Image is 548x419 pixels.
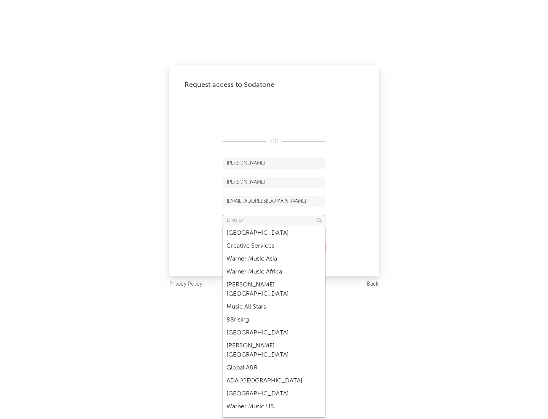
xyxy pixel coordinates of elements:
[223,227,325,240] div: [GEOGRAPHIC_DATA]
[223,339,325,361] div: [PERSON_NAME] [GEOGRAPHIC_DATA]
[223,137,325,146] div: OR
[223,400,325,413] div: Warner Music US
[367,280,379,289] a: Back
[223,387,325,400] div: [GEOGRAPHIC_DATA]
[223,374,325,387] div: ADA [GEOGRAPHIC_DATA]
[223,313,325,326] div: 88rising
[223,177,325,188] input: Last Name
[223,265,325,278] div: Warner Music Africa
[223,215,325,226] input: Division
[169,280,202,289] a: Privacy Policy
[223,196,325,207] input: Email
[223,278,325,301] div: [PERSON_NAME] [GEOGRAPHIC_DATA]
[223,326,325,339] div: [GEOGRAPHIC_DATA]
[223,240,325,253] div: Creative Services
[185,80,363,90] div: Request access to Sodatone
[223,253,325,265] div: Warner Music Asia
[223,361,325,374] div: Global A&R
[223,158,325,169] input: First Name
[223,301,325,313] div: Music All Stars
